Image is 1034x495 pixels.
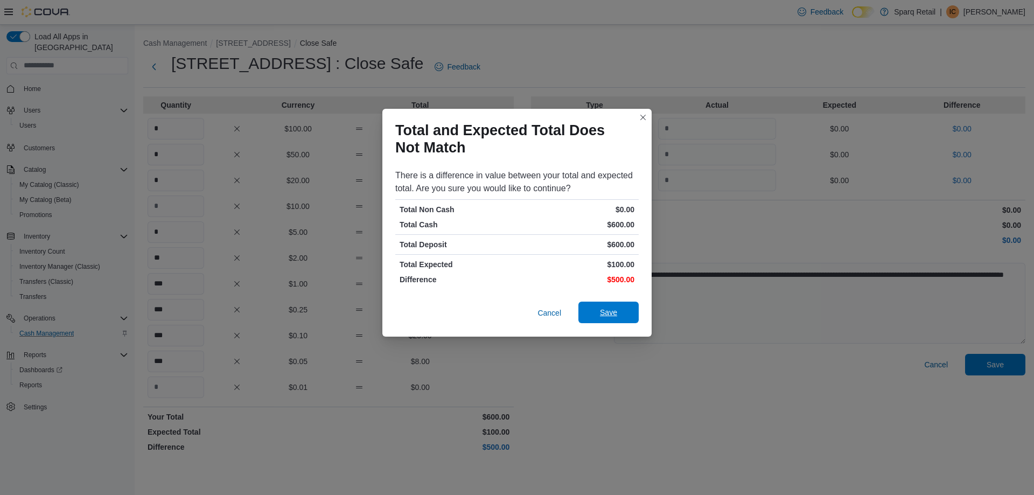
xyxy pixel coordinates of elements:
h1: Total and Expected Total Does Not Match [395,122,630,156]
p: Difference [400,274,515,285]
span: Save [600,307,617,318]
p: $100.00 [519,259,634,270]
p: Total Deposit [400,239,515,250]
p: $0.00 [519,204,634,215]
div: There is a difference in value between your total and expected total. Are you sure you would like... [395,169,639,195]
button: Cancel [533,302,565,324]
p: Total Cash [400,219,515,230]
p: $600.00 [519,239,634,250]
p: $600.00 [519,219,634,230]
p: Total Non Cash [400,204,515,215]
button: Closes this modal window [637,111,649,124]
p: $500.00 [519,274,634,285]
button: Save [578,302,639,323]
p: Total Expected [400,259,515,270]
span: Cancel [537,308,561,318]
